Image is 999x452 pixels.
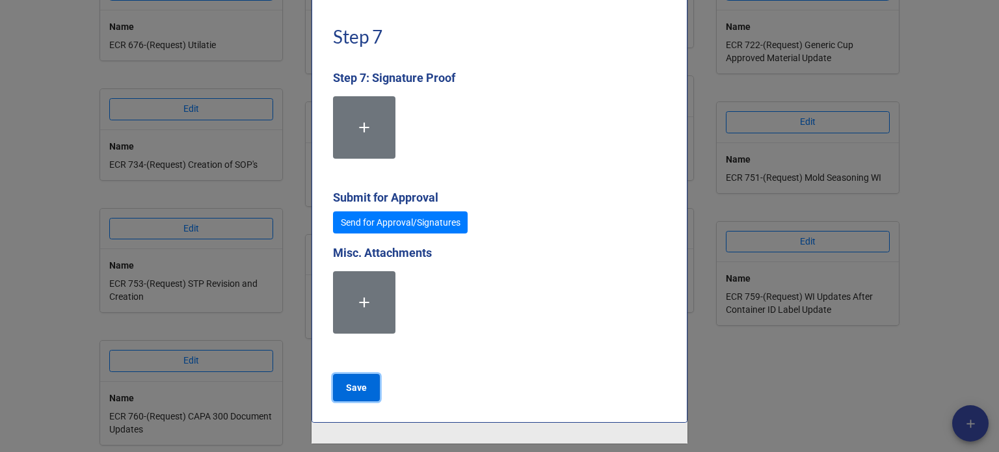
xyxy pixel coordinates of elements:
[346,381,367,395] b: Save
[333,244,432,262] label: Misc. Attachments
[333,25,666,48] h1: Step 7
[333,211,468,233] a: Send for Approval/Signatures
[333,69,455,87] label: Step 7: Signature Proof
[333,191,438,204] b: Submit for Approval
[333,374,380,401] button: Save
